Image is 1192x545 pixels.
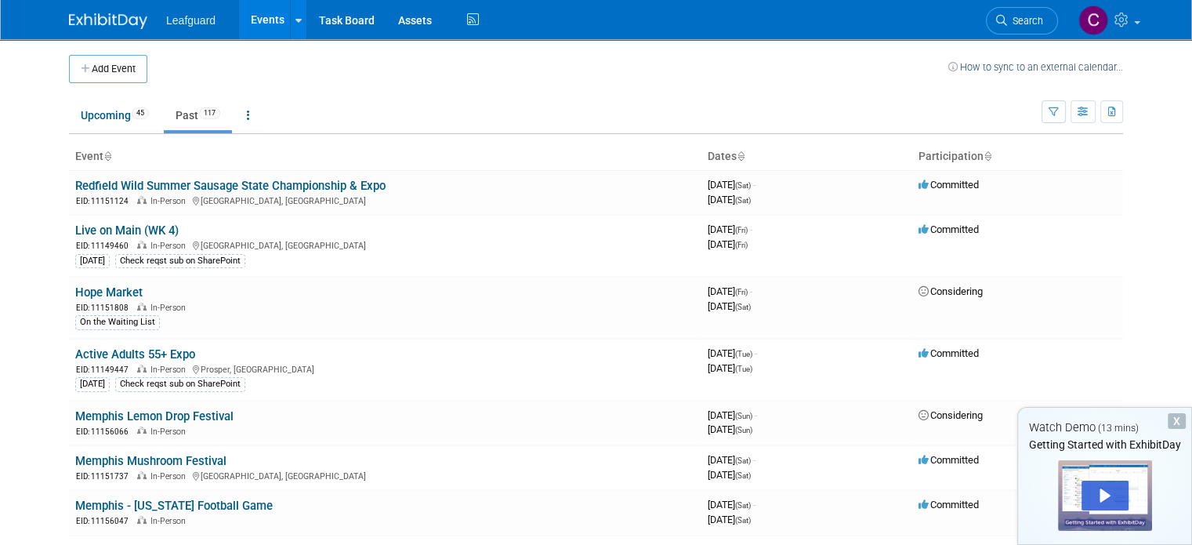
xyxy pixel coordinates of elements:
[708,179,755,191] span: [DATE]
[164,100,232,130] a: Past117
[76,472,135,481] span: EID: 11151737
[75,347,195,362] a: Active Adults 55+ Expo
[75,194,695,207] div: [GEOGRAPHIC_DATA], [GEOGRAPHIC_DATA]
[75,409,234,423] a: Memphis Lemon Drop Festival
[735,181,751,190] span: (Sat)
[69,55,147,83] button: Add Event
[199,107,220,119] span: 117
[69,13,147,29] img: ExhibitDay
[948,61,1123,73] a: How to sync to an external calendar...
[735,196,751,205] span: (Sat)
[918,285,983,297] span: Considering
[75,499,273,513] a: Memphis - [US_STATE] Football Game
[75,377,110,391] div: [DATE]
[701,144,912,170] th: Dates
[1081,481,1129,510] div: Play
[708,409,757,421] span: [DATE]
[735,501,751,510] span: (Sat)
[150,365,190,375] span: In-Person
[708,194,751,205] span: [DATE]
[75,285,143,300] a: Hope Market
[735,288,748,296] span: (Fri)
[753,179,755,191] span: -
[750,223,752,235] span: -
[755,347,757,359] span: -
[75,469,695,482] div: [GEOGRAPHIC_DATA], [GEOGRAPHIC_DATA]
[75,254,110,268] div: [DATE]
[76,517,135,525] span: EID: 11156047
[735,303,751,311] span: (Sat)
[735,412,752,420] span: (Sun)
[1168,413,1186,429] div: Dismiss
[735,241,748,249] span: (Fri)
[76,303,135,312] span: EID: 11151808
[103,150,111,162] a: Sort by Event Name
[735,426,752,434] span: (Sun)
[708,423,752,435] span: [DATE]
[1098,423,1139,434] span: (13 mins)
[115,377,245,391] div: Check reqst sub on SharePoint
[708,499,755,510] span: [DATE]
[918,499,979,510] span: Committed
[753,499,755,510] span: -
[76,197,135,205] span: EID: 11151124
[137,196,147,204] img: In-Person Event
[75,223,179,238] a: Live on Main (WK 4)
[735,365,752,373] span: (Tue)
[912,144,1123,170] th: Participation
[75,454,226,468] a: Memphis Mushroom Festival
[708,300,751,312] span: [DATE]
[735,471,751,480] span: (Sat)
[150,241,190,251] span: In-Person
[69,100,161,130] a: Upcoming45
[708,469,751,481] span: [DATE]
[1007,15,1043,27] span: Search
[137,427,147,434] img: In-Person Event
[137,241,147,249] img: In-Person Event
[918,454,979,466] span: Committed
[708,223,752,235] span: [DATE]
[137,303,147,311] img: In-Person Event
[735,350,752,358] span: (Tue)
[75,238,695,252] div: [GEOGRAPHIC_DATA], [GEOGRAPHIC_DATA]
[75,315,160,329] div: On the Waiting List
[69,144,701,170] th: Event
[708,514,751,525] span: [DATE]
[137,471,147,479] img: In-Person Event
[708,454,755,466] span: [DATE]
[75,362,695,376] div: Prosper, [GEOGRAPHIC_DATA]
[150,196,190,206] span: In-Person
[737,150,745,162] a: Sort by Start Date
[918,409,983,421] span: Considering
[986,7,1058,35] a: Search
[735,456,751,465] span: (Sat)
[735,226,748,234] span: (Fri)
[1018,437,1191,452] div: Getting Started with ExhibitDay
[132,107,149,119] span: 45
[150,303,190,313] span: In-Person
[76,242,135,250] span: EID: 11149460
[750,285,752,297] span: -
[918,179,979,191] span: Committed
[75,179,386,193] a: Redfield Wild Summer Sausage State Championship & Expo
[76,427,135,436] span: EID: 11156066
[755,409,757,421] span: -
[735,516,751,525] span: (Sat)
[150,516,190,526] span: In-Person
[918,223,979,235] span: Committed
[137,365,147,372] img: In-Person Event
[753,454,755,466] span: -
[150,471,190,481] span: In-Person
[76,365,135,374] span: EID: 11149447
[137,516,147,524] img: In-Person Event
[166,14,216,27] span: Leafguard
[1018,420,1191,436] div: Watch Demo
[708,285,752,297] span: [DATE]
[708,347,757,359] span: [DATE]
[1078,5,1108,35] img: Colleen Kenney
[708,238,748,250] span: [DATE]
[150,427,190,437] span: In-Person
[708,362,752,374] span: [DATE]
[918,347,979,359] span: Committed
[984,150,991,162] a: Sort by Participation Type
